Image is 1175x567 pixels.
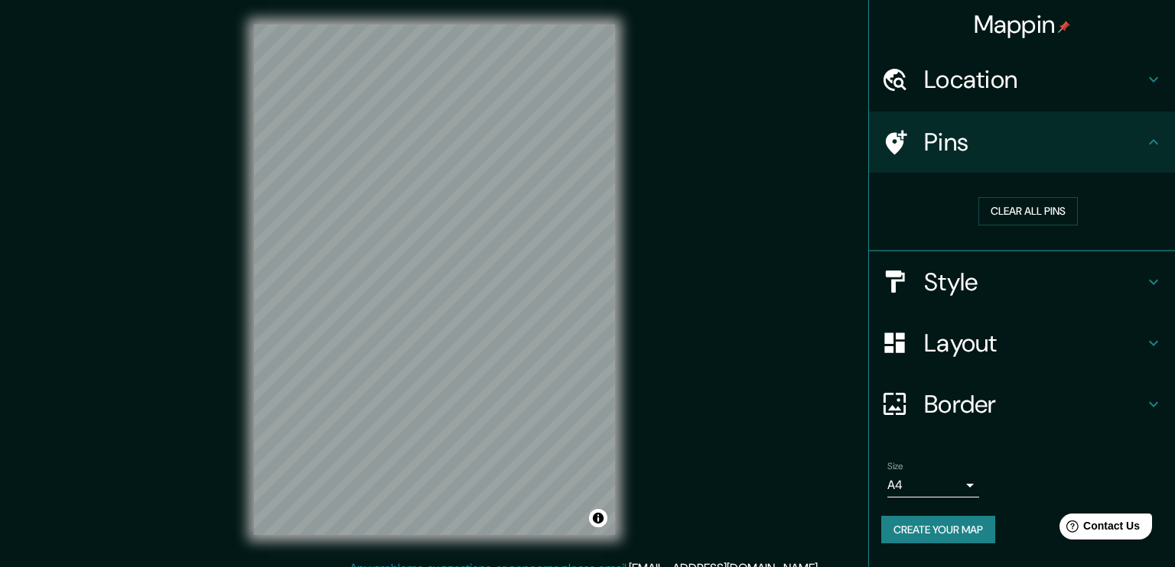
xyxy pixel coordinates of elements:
button: Toggle attribution [589,509,607,527]
div: A4 [887,473,979,497]
h4: Pins [924,127,1144,157]
h4: Location [924,64,1144,95]
div: Border [869,374,1175,435]
div: Style [869,251,1175,313]
button: Create your map [881,516,995,544]
label: Size [887,459,903,472]
div: Pins [869,112,1175,173]
h4: Layout [924,328,1144,358]
button: Clear all pins [978,197,1078,225]
h4: Mappin [974,9,1071,40]
h4: Border [924,389,1144,420]
iframe: Help widget launcher [1039,507,1158,550]
canvas: Map [254,24,615,535]
img: pin-icon.png [1058,21,1070,33]
div: Layout [869,313,1175,374]
h4: Style [924,267,1144,297]
div: Location [869,49,1175,110]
